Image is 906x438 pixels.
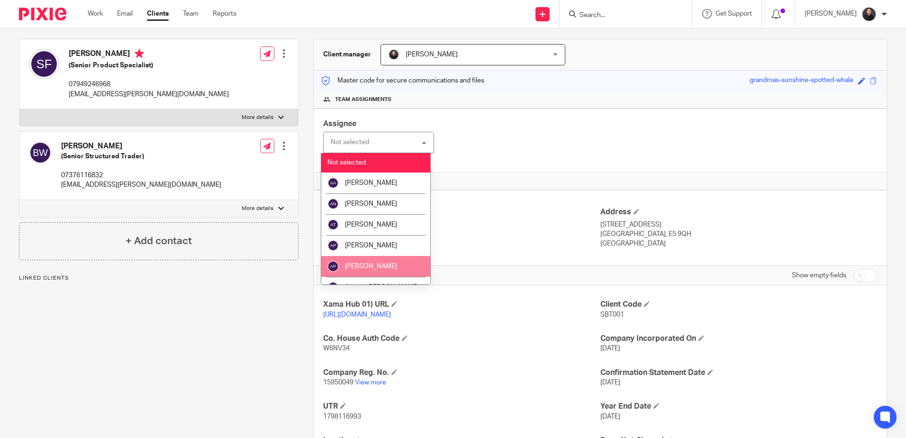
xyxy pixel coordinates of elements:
[600,207,877,217] h4: Address
[327,177,339,189] img: svg%3E
[600,345,620,352] span: [DATE]
[321,76,484,85] p: Master code for secure communications and files
[323,50,371,59] h3: Client manager
[600,229,877,239] p: [GEOGRAPHIC_DATA], E5 9QH
[716,10,752,17] span: Get Support
[69,61,229,70] h5: (Senior Product Specialist)
[323,120,356,128] span: Assignee
[61,141,221,151] h4: [PERSON_NAME]
[88,9,103,18] a: Work
[242,114,273,121] p: More details
[29,49,59,79] img: svg%3E
[126,234,192,248] h4: + Add contact
[19,8,66,20] img: Pixie
[345,284,419,291] span: Aiyoob [PERSON_NAME]
[327,198,339,210] img: svg%3E
[323,334,600,344] h4: Co. House Auth Code
[69,90,229,99] p: [EMAIL_ADDRESS][PERSON_NAME][DOMAIN_NAME]
[600,220,877,229] p: [STREET_ADDRESS]
[600,311,624,318] span: SBT001
[600,334,877,344] h4: Company Incorporated On
[327,240,339,251] img: svg%3E
[61,171,221,180] p: 07376116832
[388,49,399,60] img: My%20Photo.jpg
[805,9,857,18] p: [PERSON_NAME]
[327,282,339,293] img: svg%3E
[327,159,366,166] span: Not selected
[323,272,600,279] h4: CUSTOM FIELDS
[327,219,339,230] img: svg%3E
[331,139,369,146] div: Not selected
[406,51,458,58] span: [PERSON_NAME]
[323,220,600,229] p: UK Company
[355,379,386,386] a: View more
[323,413,361,420] span: 1798116993
[323,300,600,310] h4: Xama Hub 01) URL
[600,401,877,411] h4: Year End Date
[323,368,600,378] h4: Company Reg. No.
[345,263,397,270] span: [PERSON_NAME]
[345,242,397,249] span: [PERSON_NAME]
[323,379,353,386] span: 15950049
[183,9,199,18] a: Team
[323,401,600,411] h4: UTR
[345,221,397,228] span: [PERSON_NAME]
[600,413,620,420] span: [DATE]
[600,368,877,378] h4: Confirmation Statement Date
[792,271,846,280] label: Show empty fields
[861,7,877,22] img: My%20Photo.jpg
[242,205,273,212] p: More details
[323,207,600,217] h4: Client type
[345,201,397,207] span: [PERSON_NAME]
[69,49,229,61] h4: [PERSON_NAME]
[750,75,853,86] div: grandmas-sunshine-spotted-whale
[579,11,664,20] input: Search
[29,141,52,164] img: svg%3E
[69,80,229,89] p: 07949246968
[327,261,339,272] img: svg%3E
[345,180,397,186] span: [PERSON_NAME]
[61,180,221,190] p: [EMAIL_ADDRESS][PERSON_NAME][DOMAIN_NAME]
[117,9,133,18] a: Email
[600,239,877,248] p: [GEOGRAPHIC_DATA]
[600,300,877,310] h4: Client Code
[323,311,391,318] a: [URL][DOMAIN_NAME]
[135,49,144,58] i: Primary
[335,96,391,103] span: Team assignments
[213,9,236,18] a: Reports
[600,379,620,386] span: [DATE]
[323,345,350,352] span: W6NV34
[147,9,169,18] a: Clients
[61,152,221,161] h5: (Senior Structured Trader)
[19,274,299,282] p: Linked clients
